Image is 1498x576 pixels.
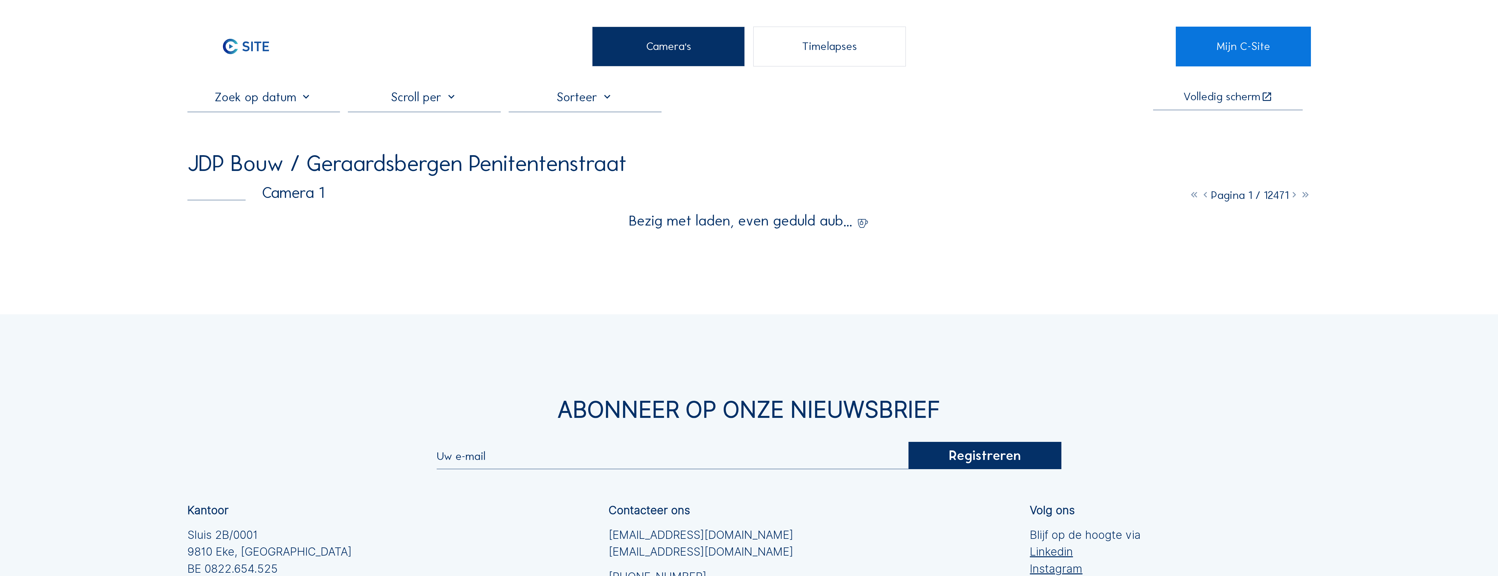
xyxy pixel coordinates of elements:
a: Mijn C-Site [1176,27,1311,66]
span: Pagina 1 / 12471 [1211,188,1289,202]
input: Uw e-mail [437,451,908,461]
div: Camera's [592,27,745,66]
div: Contacteer ons [609,505,690,516]
div: Timelapses [753,27,906,66]
a: Linkedin [1030,543,1141,560]
img: C-SITE Logo [187,27,305,66]
div: Camera 1 [187,185,325,201]
span: Bezig met laden, even geduld aub... [629,213,852,228]
div: Kantoor [187,505,229,516]
a: [EMAIL_ADDRESS][DOMAIN_NAME] [609,543,793,560]
div: Volledig scherm [1183,91,1260,103]
a: C-SITE Logo [187,27,322,66]
div: Abonneer op onze nieuwsbrief [187,398,1311,420]
a: [EMAIL_ADDRESS][DOMAIN_NAME] [609,526,793,543]
div: Registreren [908,442,1061,469]
div: JDP Bouw / Geraardsbergen Penitentenstraat [187,152,627,175]
input: Zoek op datum 󰅀 [187,89,340,105]
div: Volg ons [1030,505,1075,516]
